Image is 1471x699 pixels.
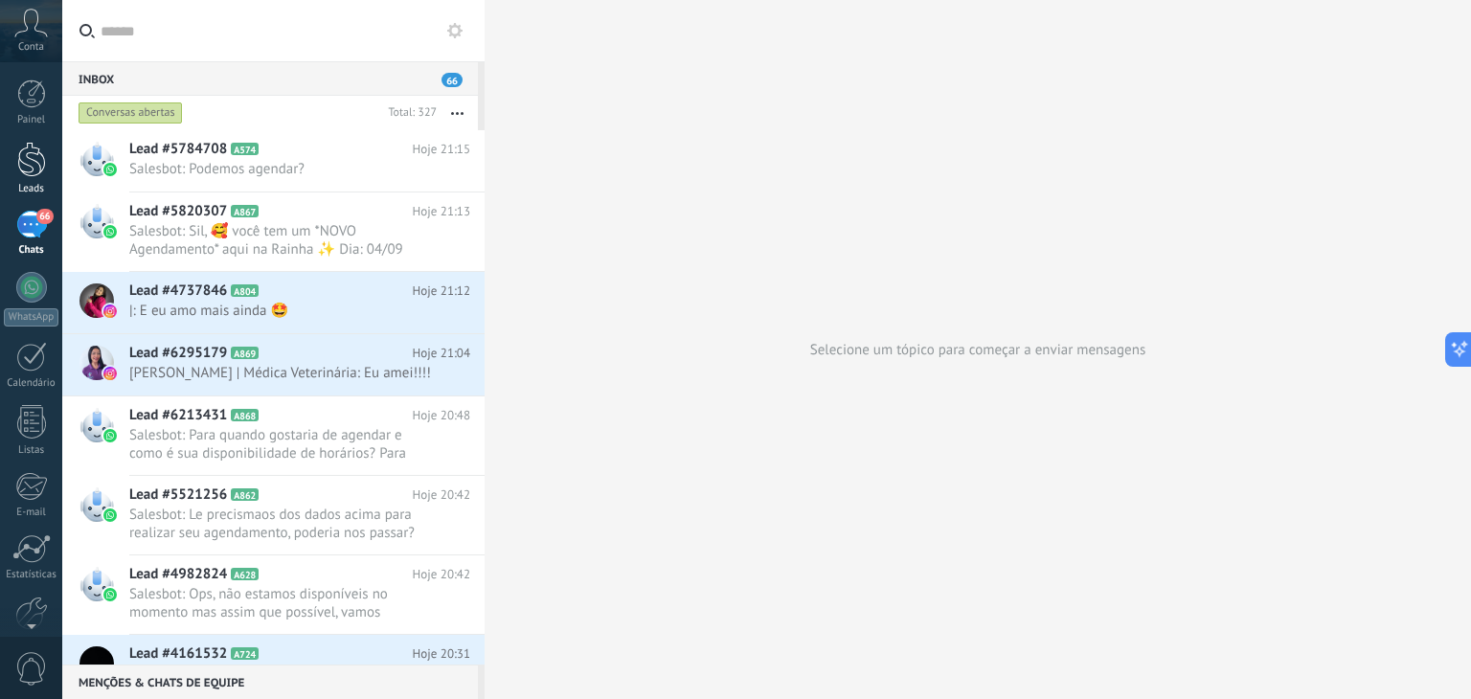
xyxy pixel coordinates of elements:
[62,61,478,96] div: Inbox
[4,114,59,126] div: Painel
[413,282,470,301] span: Hoje 21:12
[4,444,59,457] div: Listas
[129,485,227,505] span: Lead #5521256
[79,101,183,124] div: Conversas abertas
[62,272,485,333] a: Lead #4737846 A804 Hoje 21:12 |: E eu amo mais ainda 🤩
[4,377,59,390] div: Calendário
[129,344,227,363] span: Lead #6295179
[231,568,259,580] span: A628
[62,555,485,634] a: Lead #4982824 A628 Hoje 20:42 Salesbot: Ops, não estamos disponíveis no momento mas assim que pos...
[62,635,485,696] a: Lead #4161532 A724 Hoje 20:31
[18,41,44,54] span: Conta
[231,347,259,359] span: A869
[231,143,259,155] span: A574
[4,308,58,327] div: WhatsApp
[129,222,434,259] span: Salesbot: Sil, 🥰 você tem um *NOVO Agendamento* aqui na Rainha ✨ Dia: 04/09 (Quinta-Feira) às 10:...
[129,160,434,178] span: Salesbot: Podemos agendar?
[231,488,259,501] span: A862
[437,96,478,130] button: Mais
[103,588,117,601] img: waba.svg
[103,163,117,176] img: waba.svg
[103,367,117,380] img: instagram.svg
[231,205,259,217] span: A867
[380,103,437,123] div: Total: 327
[413,485,470,505] span: Hoje 20:42
[62,665,478,699] div: Menções & Chats de equipe
[62,334,485,395] a: Lead #6295179 A869 Hoje 21:04 [PERSON_NAME] | Médica Veterinária: Eu amei!!!!
[441,73,463,87] span: 66
[4,507,59,519] div: E-mail
[413,202,470,221] span: Hoje 21:13
[62,130,485,192] a: Lead #5784708 A574 Hoje 21:15 Salesbot: Podemos agendar?
[129,585,434,621] span: Salesbot: Ops, não estamos disponíveis no momento mas assim que possível, vamos responder sua men...
[129,302,434,320] span: |: E eu amo mais ainda 🤩
[129,426,434,462] span: Salesbot: Para quando gostaria de agendar e como é sua disponibilidade de horários? Para verifica...
[129,282,227,301] span: Lead #4737846
[231,647,259,660] span: A724
[103,304,117,318] img: instagram.svg
[62,476,485,554] a: Lead #5521256 A862 Hoje 20:42 Salesbot: Le precismaos dos dados acima para realizar seu agendamen...
[62,192,485,271] a: Lead #5820307 A867 Hoje 21:13 Salesbot: Sil, 🥰 você tem um *NOVO Agendamento* aqui na Rainha ✨ Di...
[129,140,227,159] span: Lead #5784708
[129,565,227,584] span: Lead #4982824
[129,644,227,664] span: Lead #4161532
[129,364,434,382] span: [PERSON_NAME] | Médica Veterinária: Eu amei!!!!
[231,284,259,297] span: A804
[103,429,117,442] img: waba.svg
[129,506,434,542] span: Salesbot: Le precismaos dos dados acima para realizar seu agendamento, poderia nos passar?
[129,202,227,221] span: Lead #5820307
[62,396,485,475] a: Lead #6213431 A868 Hoje 20:48 Salesbot: Para quando gostaria de agendar e como é sua disponibilid...
[103,508,117,522] img: waba.svg
[36,209,53,224] span: 66
[413,644,470,664] span: Hoje 20:31
[4,569,59,581] div: Estatísticas
[413,344,470,363] span: Hoje 21:04
[231,409,259,421] span: A868
[413,406,470,425] span: Hoje 20:48
[413,565,470,584] span: Hoje 20:42
[129,406,227,425] span: Lead #6213431
[4,244,59,257] div: Chats
[103,225,117,238] img: waba.svg
[413,140,470,159] span: Hoje 21:15
[4,183,59,195] div: Leads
